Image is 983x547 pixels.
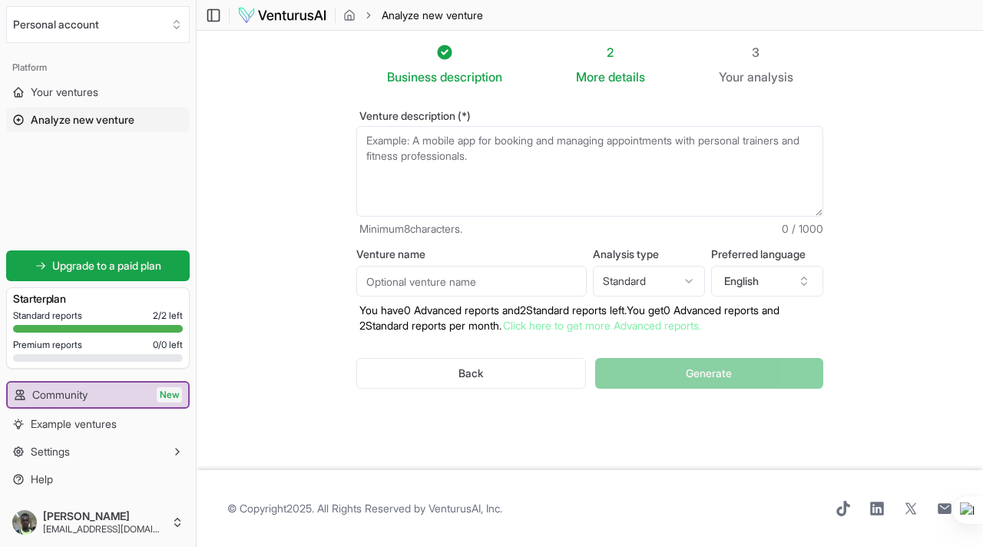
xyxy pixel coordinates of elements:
img: ACg8ocIVSjzlg9u8ke4zmh2Qd3YiARjrktz9wQO22hrz1XeO6ifcjoY=s96-c [12,510,37,535]
span: Your [719,68,744,86]
span: [EMAIL_ADDRESS][DOMAIN_NAME] [43,523,165,535]
label: Venture name [356,249,587,260]
nav: breadcrumb [343,8,483,23]
div: 3 [719,43,793,61]
span: © Copyright 2025 . All Rights Reserved by . [227,501,502,516]
button: Settings [6,439,190,464]
span: description [440,69,502,85]
a: Help [6,467,190,492]
button: Select an organization [6,6,190,43]
a: CommunityNew [8,383,188,407]
a: Upgrade to a paid plan [6,250,190,281]
a: Click here to get more Advanced reports. [503,319,701,332]
div: 2 [576,43,645,61]
span: details [608,69,645,85]
a: Your ventures [6,80,190,104]
input: Optional venture name [356,266,587,297]
button: [PERSON_NAME][EMAIL_ADDRESS][DOMAIN_NAME] [6,504,190,541]
span: Example ventures [31,416,117,432]
span: Analyze new venture [382,8,483,23]
span: Standard reports [13,310,82,322]
label: Analysis type [593,249,705,260]
a: Example ventures [6,412,190,436]
span: Analyze new venture [31,112,134,128]
span: More [576,68,605,86]
button: English [711,266,823,297]
p: You have 0 Advanced reports and 2 Standard reports left. Y ou get 0 Advanced reports and 2 Standa... [356,303,823,333]
span: Upgrade to a paid plan [52,258,161,273]
label: Venture description (*) [356,111,823,121]
span: Premium reports [13,339,82,351]
span: Settings [31,444,70,459]
span: Community [32,387,88,403]
span: Minimum 8 characters. [359,221,462,237]
span: analysis [747,69,793,85]
span: Your ventures [31,85,98,100]
span: 2 / 2 left [153,310,183,322]
label: Preferred language [711,249,823,260]
span: Help [31,472,53,487]
img: logo [237,6,327,25]
span: 0 / 1000 [782,221,823,237]
span: New [157,387,182,403]
a: Analyze new venture [6,108,190,132]
span: 0 / 0 left [153,339,183,351]
div: Platform [6,55,190,80]
a: VenturusAI, Inc [429,502,500,515]
h3: Starter plan [13,291,183,307]
button: Back [356,358,586,389]
span: [PERSON_NAME] [43,509,165,523]
span: Business [387,68,437,86]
